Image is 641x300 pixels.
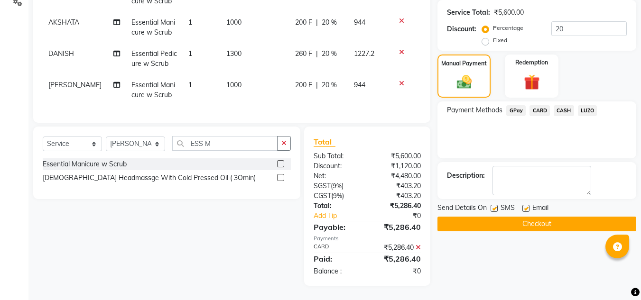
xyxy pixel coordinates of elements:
div: Essential Manicure w Scrub [43,159,127,169]
span: 20 % [322,18,337,27]
span: GPay [506,105,526,116]
span: SMS [501,203,515,215]
div: ₹0 [367,266,428,276]
div: Discount: [307,161,367,171]
span: 200 F [295,18,312,27]
div: CARD [307,243,367,253]
span: Essential Manicure w Scrub [131,18,175,36]
label: Redemption [515,58,548,67]
span: 944 [354,81,365,89]
div: Description: [447,171,485,181]
div: ₹5,286.40 [367,201,428,211]
div: Paid: [307,253,367,264]
span: 1227.2 [354,49,374,58]
span: 1300 [226,49,242,58]
div: ₹5,286.40 [367,243,428,253]
div: ₹5,600.00 [367,151,428,161]
span: | [316,80,318,90]
button: Checkout [437,217,636,231]
div: Payable: [307,221,367,233]
span: 9% [333,192,342,200]
span: Email [532,203,548,215]
span: AKSHATA [48,18,79,27]
span: 200 F [295,80,312,90]
span: 9% [333,182,342,190]
div: Balance : [307,266,367,276]
span: 1 [188,81,192,89]
div: Total: [307,201,367,211]
span: 1000 [226,18,242,27]
div: ₹4,480.00 [367,171,428,181]
div: [DEMOGRAPHIC_DATA] Headmassge With Cold Pressed Oil ( 3Omin) [43,173,256,183]
a: Add Tip [307,211,377,221]
input: Search or Scan [172,136,278,151]
span: LUZO [578,105,597,116]
div: ₹0 [378,211,428,221]
span: | [316,18,318,27]
span: Essential Manicure w Scrub [131,81,175,99]
div: ( ) [307,191,367,201]
span: 1 [188,18,192,27]
span: Essential Pedicure w Scrub [131,49,177,68]
span: 1 [188,49,192,58]
span: [PERSON_NAME] [48,81,102,89]
div: ( ) [307,181,367,191]
label: Fixed [493,36,507,45]
div: Service Total: [447,8,490,18]
img: _gift.svg [519,73,545,92]
span: 260 F [295,49,312,59]
span: CARD [530,105,550,116]
span: Send Details On [437,203,487,215]
span: | [316,49,318,59]
span: CASH [554,105,574,116]
div: Discount: [447,24,476,34]
span: 944 [354,18,365,27]
span: SGST [314,182,331,190]
div: ₹5,286.40 [367,253,428,264]
span: Payment Methods [447,105,502,115]
span: DANISH [48,49,74,58]
img: _cash.svg [452,73,476,91]
div: Sub Total: [307,151,367,161]
div: ₹403.20 [367,191,428,201]
span: CGST [314,191,331,200]
span: 20 % [322,49,337,59]
div: ₹403.20 [367,181,428,191]
div: ₹5,286.40 [367,221,428,233]
span: 20 % [322,80,337,90]
div: ₹5,600.00 [494,8,524,18]
div: ₹1,120.00 [367,161,428,171]
div: Payments [314,235,421,243]
label: Percentage [493,24,523,32]
div: Net: [307,171,367,181]
span: 1000 [226,81,242,89]
label: Manual Payment [441,59,487,68]
span: Total [314,137,335,147]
